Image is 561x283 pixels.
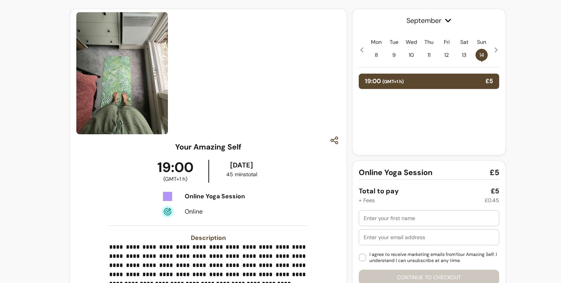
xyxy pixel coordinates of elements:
input: Enter your first name [364,214,494,222]
img: https://d3pz9znudhj10h.cloudfront.net/ddfc7d77-a75b-49e8-97ba-37ab0277c9a7 [76,12,168,134]
input: Enter your email address [364,233,494,241]
div: 45 mins total [211,170,273,178]
p: Thu [424,38,434,46]
div: £5 [491,186,499,196]
h3: Your Amazing Self [175,141,241,152]
img: Tickets Icon [161,190,174,203]
span: September [359,15,499,26]
span: 12 [440,49,453,61]
span: 14 [476,49,488,61]
span: 13 [458,49,470,61]
p: Sun [477,38,486,46]
span: ( GMT+1 h ) [382,79,404,85]
div: Online Yoga Session [185,192,263,201]
div: [DATE] [211,160,273,170]
span: ( GMT+1 h ) [163,175,187,183]
p: Sat [460,38,468,46]
p: £5 [485,77,493,86]
span: Online Yoga Session [359,167,432,178]
div: Total to pay [359,186,399,196]
span: 8 [370,49,382,61]
p: Wed [406,38,417,46]
span: • [481,57,483,65]
h3: Description [109,233,307,243]
p: Mon [371,38,382,46]
span: £5 [490,167,499,178]
p: 19:00 [365,77,404,86]
div: 19:00 [142,160,208,183]
span: 10 [405,49,418,61]
div: £0.45 [485,196,499,204]
div: + Fees [359,196,375,204]
div: Online [185,207,263,216]
span: 11 [423,49,435,61]
span: 9 [388,49,400,61]
p: Fri [444,38,450,46]
p: Tue [390,38,398,46]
